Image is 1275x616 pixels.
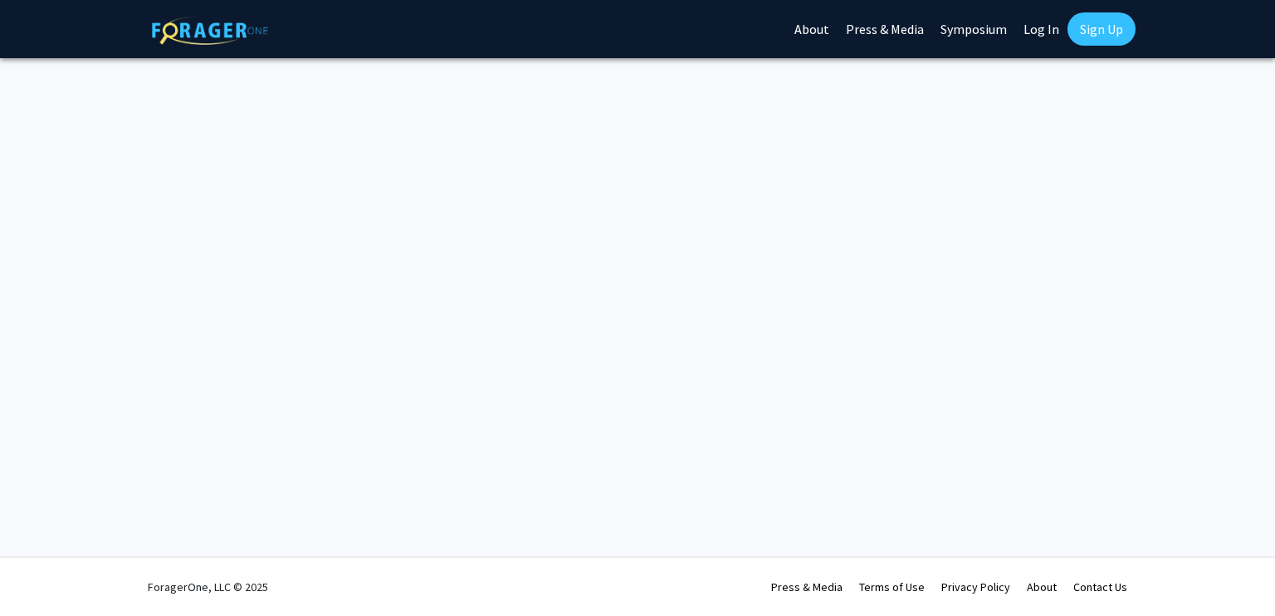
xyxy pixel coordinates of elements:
[1027,579,1057,594] a: About
[771,579,843,594] a: Press & Media
[941,579,1010,594] a: Privacy Policy
[152,16,268,45] img: ForagerOne Logo
[1073,579,1127,594] a: Contact Us
[1067,12,1136,46] a: Sign Up
[148,558,268,616] div: ForagerOne, LLC © 2025
[859,579,925,594] a: Terms of Use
